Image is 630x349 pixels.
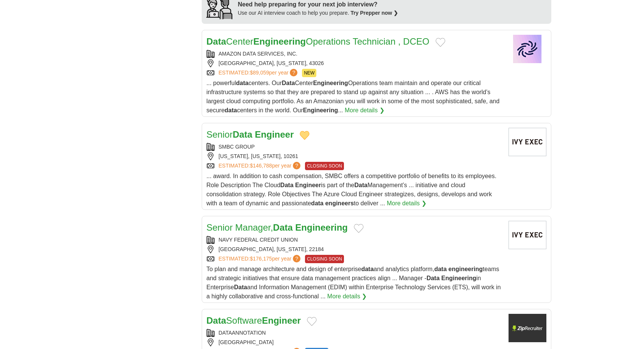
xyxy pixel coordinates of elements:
[295,182,321,188] strong: Engineer
[238,9,398,17] div: Use our AI interview coach to help you prepare.
[305,255,344,263] span: CLOSING SOON
[303,107,338,113] strong: Engineering
[307,317,317,326] button: Add to favorite jobs
[434,266,447,272] strong: data
[207,315,226,326] strong: Data
[509,314,546,342] img: Company logo
[293,162,300,169] span: ?
[361,266,374,272] strong: data
[207,129,294,140] a: SeniorData Engineer
[207,80,500,113] span: ... powerful centers. Our Center Operations team maintain and operate our critical infrastructure...
[207,152,502,160] div: [US_STATE], [US_STATE], 10261
[207,245,502,253] div: [GEOGRAPHIC_DATA], [US_STATE], 22184
[236,80,249,86] strong: data
[219,69,299,77] a: ESTIMATED:$89,059per year?
[313,80,348,86] strong: Engineering
[282,80,295,86] strong: Data
[207,36,429,47] a: DataCenterEngineeringOperations Technician , DCEO
[219,162,302,170] a: ESTIMATED:$146,788per year?
[207,329,502,337] div: DATAANNOTATION
[207,222,348,233] a: Senior Manager,Data Engineering
[233,129,252,140] strong: Data
[345,106,384,115] a: More details ❯
[255,129,294,140] strong: Engineer
[302,69,316,77] span: NEW
[225,107,237,113] strong: data
[509,35,546,63] img: Company logo
[207,236,502,244] div: NAVY FEDERAL CREDIT UNION
[355,182,368,188] strong: Data
[254,36,306,47] strong: Engineering
[387,199,426,208] a: More details ❯
[273,222,293,233] strong: Data
[207,173,496,206] span: ... award. In addition to cash compensation, SMBC offers a competitive portfolio of benefits to i...
[354,224,364,233] button: Add to favorite jobs
[351,10,398,16] a: Try Prepper now ❯
[448,266,483,272] strong: engineering
[436,38,445,47] button: Add to favorite jobs
[207,315,301,326] a: DataSoftwareEngineer
[207,266,501,299] span: To plan and manage architecture and design of enterprise and analytics platform, teams and strate...
[327,292,367,301] a: More details ❯
[509,128,546,156] img: Company logo
[295,222,348,233] strong: Engineering
[250,256,272,262] span: $176,175
[441,275,476,281] strong: Engineering
[262,315,301,326] strong: Engineer
[305,162,344,170] span: CLOSING SOON
[250,70,269,76] span: $89,059
[311,200,324,206] strong: data
[207,338,502,346] div: [GEOGRAPHIC_DATA]
[207,36,226,47] strong: Data
[300,131,310,140] button: Add to favorite jobs
[280,182,294,188] strong: Data
[290,69,297,76] span: ?
[207,143,502,151] div: SMBC GROUP
[426,275,440,281] strong: Data
[250,163,272,169] span: $146,788
[207,50,502,58] div: AMAZON DATA SERVICES, INC.
[234,284,247,290] strong: Data
[219,255,302,263] a: ESTIMATED:$176,175per year?
[325,200,354,206] strong: engineers
[509,221,546,249] img: Company logo
[293,255,300,262] span: ?
[207,59,502,67] div: [GEOGRAPHIC_DATA], [US_STATE], 43026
